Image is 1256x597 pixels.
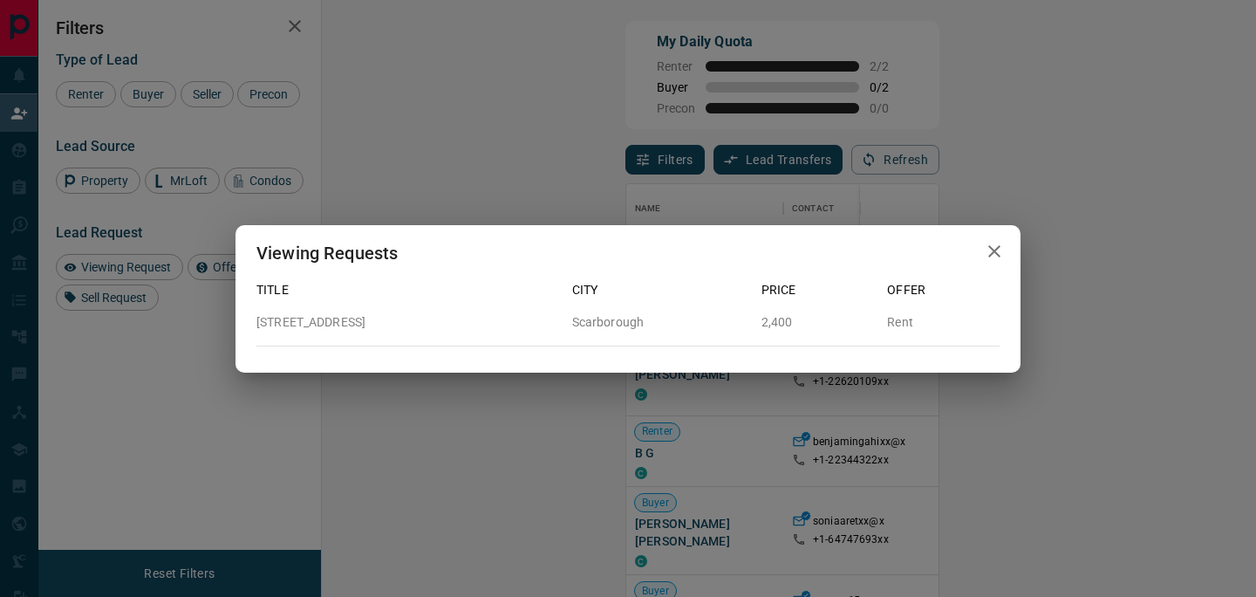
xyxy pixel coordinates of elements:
p: Price [761,281,874,299]
p: Rent [887,313,1000,332]
p: Scarborough [572,313,747,332]
h2: Viewing Requests [235,225,419,281]
p: 2,400 [761,313,874,332]
p: Offer [887,281,1000,299]
p: [STREET_ADDRESS] [256,313,558,332]
p: City [572,281,747,299]
p: Title [256,281,558,299]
